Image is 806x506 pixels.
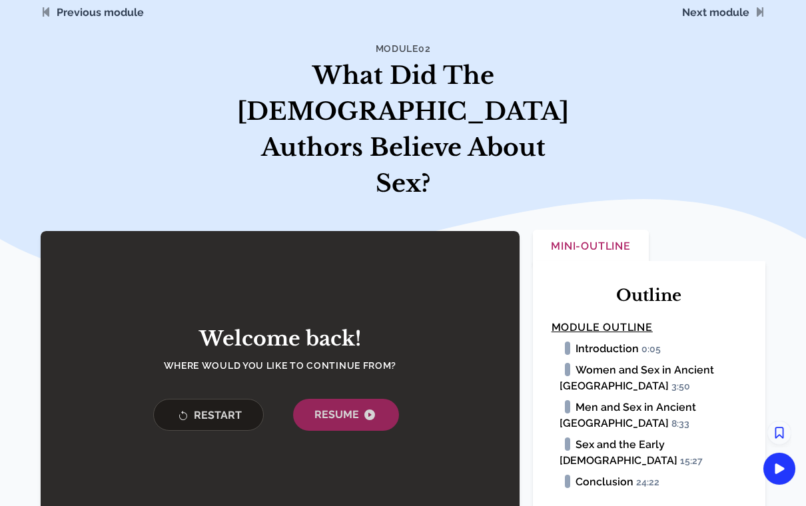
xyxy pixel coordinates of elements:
[560,399,747,431] li: Men and Sex in Ancient [GEOGRAPHIC_DATA]
[57,6,144,19] a: Previous module
[293,399,399,431] button: Resume
[671,381,696,393] span: 3:50
[636,477,665,489] span: 24:22
[314,407,378,423] span: Resume
[140,327,420,351] h2: Welcome back!
[552,320,747,336] h4: Module Outline
[552,285,747,306] h2: Outline
[682,6,749,19] a: Next module
[232,58,574,202] h1: What Did The [DEMOGRAPHIC_DATA] Authors Believe About Sex?
[671,418,695,430] span: 8:33
[175,407,242,424] span: Restart
[140,359,420,372] h4: Where would you like to continue from?
[560,362,747,394] li: Women and Sex in Ancient [GEOGRAPHIC_DATA]
[153,399,264,431] button: Restart
[232,42,574,55] h4: Module 02
[680,455,709,467] span: 15:27
[560,341,747,357] li: Introduction
[560,474,747,490] li: Conclusion
[533,230,649,265] button: Mini-Outline
[560,437,747,469] li: Sex and the Early [DEMOGRAPHIC_DATA]
[641,344,667,356] span: 0:05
